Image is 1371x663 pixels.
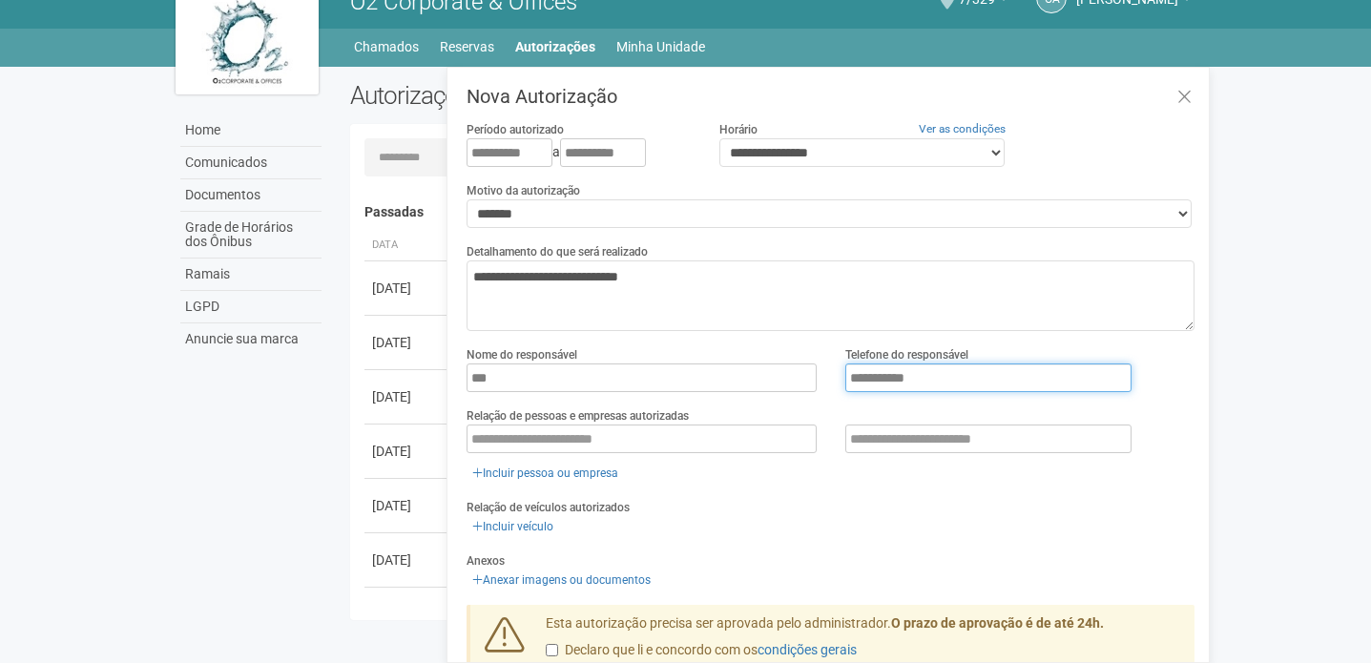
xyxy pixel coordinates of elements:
a: Documentos [180,179,322,212]
div: [DATE] [372,605,443,624]
div: [DATE] [372,279,443,298]
label: Anexos [467,552,505,570]
a: Comunicados [180,147,322,179]
a: Reservas [440,33,494,60]
a: Ver as condições [919,122,1006,135]
div: [DATE] [372,387,443,406]
strong: O prazo de aprovação é de até 24h. [891,615,1104,631]
a: condições gerais [758,642,857,657]
label: Declaro que li e concordo com os [546,641,857,660]
div: [DATE] [372,333,443,352]
div: [DATE] [372,442,443,461]
label: Telefone do responsável [845,346,968,363]
a: Anuncie sua marca [180,323,322,355]
th: Data [364,230,450,261]
a: Chamados [354,33,419,60]
a: Incluir pessoa ou empresa [467,463,624,484]
a: Home [180,114,322,147]
a: Ramais [180,259,322,291]
label: Relação de pessoas e empresas autorizadas [467,407,689,425]
a: Grade de Horários dos Ônibus [180,212,322,259]
div: a [467,138,690,167]
div: [DATE] [372,496,443,515]
label: Detalhamento do que será realizado [467,243,648,260]
a: Autorizações [515,33,595,60]
a: Anexar imagens ou documentos [467,570,656,590]
label: Motivo da autorização [467,182,580,199]
label: Relação de veículos autorizados [467,499,630,516]
h2: Autorizações [350,81,758,110]
a: Minha Unidade [616,33,705,60]
h3: Nova Autorização [467,87,1194,106]
label: Nome do responsável [467,346,577,363]
a: LGPD [180,291,322,323]
a: Incluir veículo [467,516,559,537]
label: Período autorizado [467,121,564,138]
input: Declaro que li e concordo com oscondições gerais [546,644,558,656]
h4: Passadas [364,205,1182,219]
div: [DATE] [372,550,443,570]
label: Horário [719,121,758,138]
